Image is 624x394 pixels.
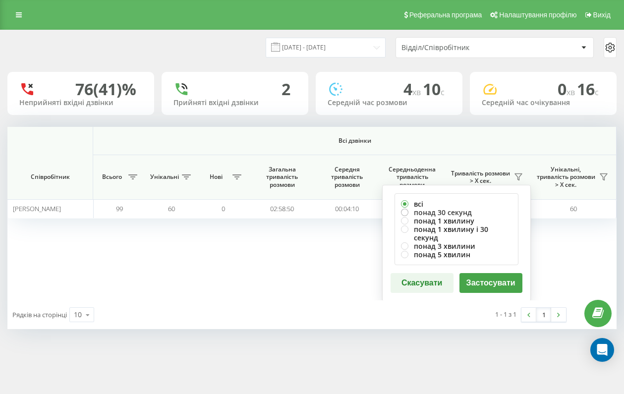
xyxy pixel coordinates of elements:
div: Середній час розмови [328,99,451,107]
span: Рядків на сторінці [12,310,67,319]
div: Прийняті вхідні дзвінки [173,99,296,107]
button: Застосувати [459,273,522,293]
div: 2 [282,80,290,99]
span: хв [567,87,577,98]
div: 10 [74,310,82,320]
span: Всього [98,173,125,181]
span: [PERSON_NAME] [13,204,61,213]
td: 02:58:50 [249,199,314,219]
span: 99 [116,204,123,213]
span: Нові [202,173,229,181]
td: 00:04:10 [315,199,380,219]
span: 60 [168,204,175,213]
span: Унікальні, тривалість розмови > Х сек. [536,166,597,189]
label: понад 30 секунд [401,208,512,217]
div: Середній час очікування [482,99,605,107]
label: понад 1 хвилину і 30 секунд [401,225,512,242]
span: 0 [558,78,577,100]
div: Open Intercom Messenger [590,338,614,362]
span: Співробітник [16,173,84,181]
span: Унікальні [150,173,179,181]
span: Середня тривалість розмови [322,166,372,189]
button: Скасувати [391,273,454,293]
div: Відділ/Співробітник [401,44,520,52]
span: Тривалість розмови > Х сек. [450,169,511,185]
span: Загальна тривалість розмови [257,166,307,189]
div: Неприйняті вхідні дзвінки [19,99,142,107]
label: понад 1 хвилину [401,217,512,225]
span: Вихід [593,11,611,19]
span: 60 [570,204,577,213]
label: понад 3 хвилини [401,242,512,250]
span: c [595,87,599,98]
div: 76 (41)% [75,80,136,99]
span: Реферальна програма [409,11,482,19]
label: понад 5 хвилин [401,250,512,259]
div: 1 - 1 з 1 [495,309,516,319]
a: 1 [536,308,551,322]
td: 02:58:50 [380,199,445,219]
span: c [441,87,445,98]
span: 10 [423,78,445,100]
span: 16 [577,78,599,100]
span: 4 [403,78,423,100]
label: всі [401,200,512,208]
span: хв [412,87,423,98]
span: 0 [222,204,225,213]
span: Налаштування профілю [499,11,576,19]
span: Середньоденна тривалість розмови [388,166,437,189]
span: Всі дзвінки [124,137,585,145]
